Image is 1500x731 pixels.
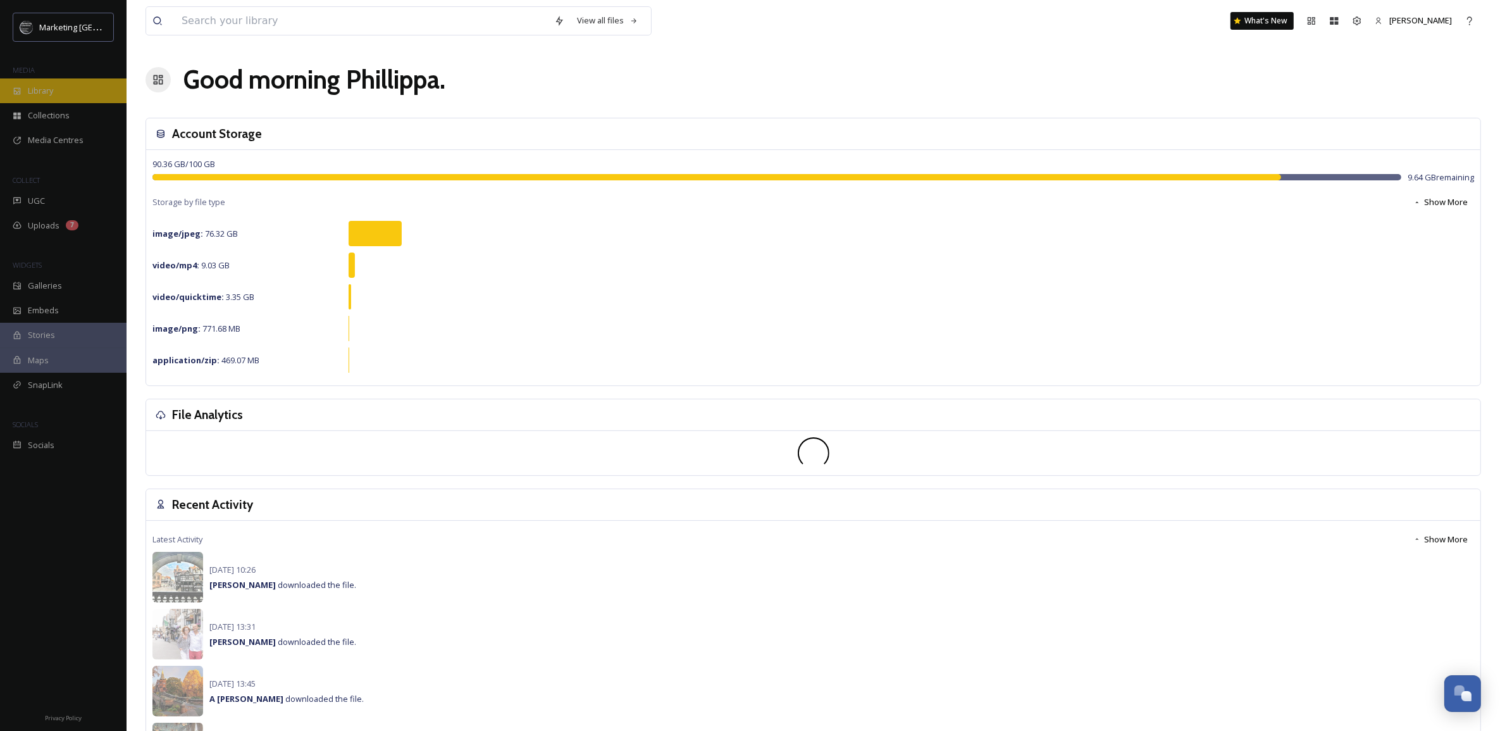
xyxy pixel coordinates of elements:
a: View all files [571,8,645,33]
span: 771.68 MB [152,323,240,334]
span: WIDGETS [13,260,42,270]
span: 76.32 GB [152,228,238,239]
h3: Account Storage [172,125,262,143]
button: Open Chat [1444,675,1481,712]
span: Collections [28,109,70,122]
h3: File Analytics [172,406,243,424]
span: 3.35 GB [152,291,254,303]
span: Media Centres [28,134,84,146]
h1: Good morning Phillippa . [183,61,445,99]
span: 90.36 GB / 100 GB [152,158,215,170]
span: Embeds [28,304,59,316]
img: MC-Logo-01.svg [20,21,33,34]
strong: A [PERSON_NAME] [209,693,283,704]
strong: video/mp4 : [152,259,199,271]
a: [PERSON_NAME] [1368,8,1458,33]
img: vSisJYEB.jpg [152,552,203,603]
span: Uploads [28,220,59,232]
span: downloaded the file. [209,636,356,647]
span: downloaded the file. [209,579,356,590]
span: UGC [28,195,45,207]
span: 469.07 MB [152,354,259,366]
span: Maps [28,354,49,366]
div: 7 [66,220,78,230]
span: SOCIALS [13,420,38,429]
span: Socials [28,439,54,451]
h3: Recent Activity [172,496,253,514]
span: [DATE] 13:45 [209,678,256,689]
span: [DATE] 13:31 [209,621,256,632]
span: COLLECT [13,175,40,185]
strong: image/jpeg : [152,228,203,239]
a: What's New [1230,12,1294,30]
input: Search your library [175,7,548,35]
span: [PERSON_NAME] [1389,15,1452,26]
button: Show More [1407,190,1474,215]
img: CN22031p2_City-033.jpg [152,609,203,659]
span: Stories [28,329,55,341]
strong: video/quicktime : [152,291,224,303]
strong: [PERSON_NAME] [209,636,276,647]
span: Library [28,85,53,97]
span: downloaded the file. [209,693,364,704]
a: Privacy Policy [45,709,82,725]
span: Galleries [28,280,62,292]
strong: application/zip : [152,354,220,366]
span: 9.03 GB [152,259,230,271]
strong: image/png : [152,323,201,334]
span: 9.64 GB remaining [1408,172,1474,184]
img: portsunlightvillagetrust-18096383224369183.jpg [152,666,203,716]
span: MEDIA [13,65,35,75]
span: Privacy Policy [45,714,82,722]
button: Show More [1407,527,1474,552]
span: Storage by file type [152,196,225,208]
span: SnapLink [28,379,63,391]
span: [DATE] 10:26 [209,564,256,575]
span: Marketing [GEOGRAPHIC_DATA] [39,21,159,33]
span: Latest Activity [152,534,202,546]
strong: [PERSON_NAME] [209,579,276,590]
